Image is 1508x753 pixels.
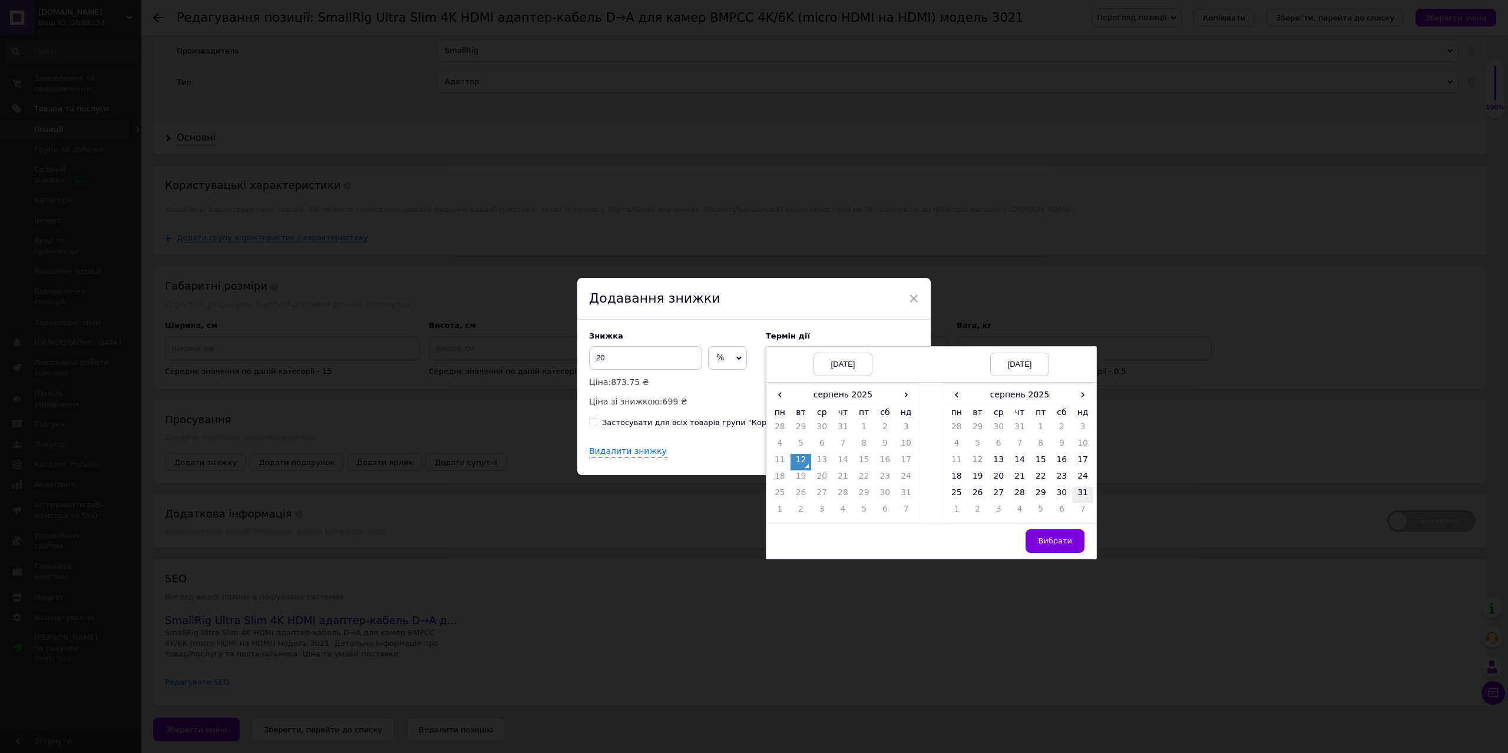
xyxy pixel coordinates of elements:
[35,44,1097,56] p: Поддержка: до 4K 60Hz
[769,470,791,487] td: 18
[895,503,917,520] td: 7
[791,503,812,520] td: 2
[895,404,917,421] th: нд
[1030,454,1051,470] td: 15
[875,404,896,421] th: сб
[1051,487,1073,503] td: 30
[1009,470,1030,487] td: 21
[854,454,875,470] td: 15
[895,487,917,503] td: 31
[589,291,720,306] span: Додавання знижки
[967,421,988,437] td: 29
[1030,404,1051,421] th: пт
[967,386,1073,404] th: серпень 2025
[1072,386,1093,403] span: ›
[988,437,1009,454] td: 6
[946,421,967,437] td: 28
[791,470,812,487] td: 19
[602,417,819,428] div: Застосувати для всіх товарів групи "Коренева група"
[967,404,988,421] th: вт
[1072,487,1093,503] td: 31
[854,503,875,520] td: 5
[1009,487,1030,503] td: 28
[1030,421,1051,437] td: 1
[791,454,812,470] td: 12
[946,386,967,403] span: ‹
[813,353,872,376] div: [DATE]
[875,437,896,454] td: 9
[832,454,854,470] td: 14
[832,470,854,487] td: 21
[811,404,832,421] th: ср
[1009,404,1030,421] th: чт
[832,487,854,503] td: 28
[811,487,832,503] td: 27
[791,421,812,437] td: 29
[589,331,623,340] span: Знижка
[946,503,967,520] td: 1
[611,377,649,387] span: 873.75 ₴
[832,503,854,520] td: 4
[946,487,967,503] td: 25
[990,353,1049,376] div: [DATE]
[769,454,791,470] td: 11
[988,503,1009,520] td: 3
[769,487,791,503] td: 25
[1030,470,1051,487] td: 22
[832,404,854,421] th: чт
[854,421,875,437] td: 1
[1051,470,1073,487] td: 23
[875,503,896,520] td: 6
[967,470,988,487] td: 19
[946,454,967,470] td: 11
[1009,454,1030,470] td: 14
[1072,437,1093,454] td: 10
[988,487,1009,503] td: 27
[811,421,832,437] td: 30
[1072,454,1093,470] td: 17
[811,503,832,520] td: 3
[895,386,917,403] span: ›
[854,470,875,487] td: 22
[1030,487,1051,503] td: 29
[35,84,1097,96] p: Материалы: медный провод с экранированием, резиновое покрытие
[967,487,988,503] td: 26
[832,421,854,437] td: 31
[895,437,917,454] td: 10
[769,386,791,403] span: ‹
[791,487,812,503] td: 26
[811,454,832,470] td: 13
[967,454,988,470] td: 12
[895,454,917,470] td: 17
[988,421,1009,437] td: 30
[716,353,724,362] span: %
[854,404,875,421] th: пт
[589,395,754,408] p: Ціна зі знижкою:
[811,437,832,454] td: 6
[988,404,1009,421] th: ср
[1030,503,1051,520] td: 5
[1051,421,1073,437] td: 2
[769,437,791,454] td: 4
[1051,503,1073,520] td: 6
[1072,421,1093,437] td: 3
[1072,503,1093,520] td: 7
[1009,503,1030,520] td: 4
[1026,529,1084,553] button: Вибрати
[811,470,832,487] td: 20
[875,454,896,470] td: 16
[895,470,917,487] td: 24
[769,503,791,520] td: 1
[1072,404,1093,421] th: нд
[589,376,754,389] p: Ціна:
[988,470,1009,487] td: 20
[1038,536,1072,545] span: Вибрати
[875,470,896,487] td: 23
[1009,437,1030,454] td: 7
[946,404,967,421] th: пн
[967,503,988,520] td: 2
[967,437,988,454] td: 5
[1051,437,1073,454] td: 9
[769,421,791,437] td: 28
[854,437,875,454] td: 8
